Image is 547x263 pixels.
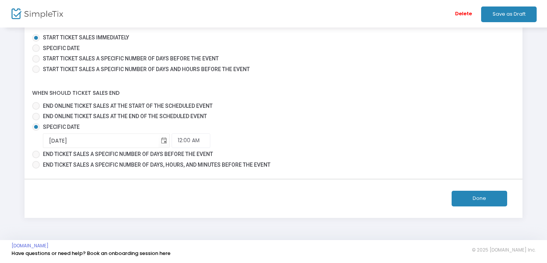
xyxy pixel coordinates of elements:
[481,6,537,22] button: Save as Draft
[43,55,219,62] span: Start ticket sales a specific number of days before the event
[43,151,213,157] span: End ticket sales a specific number of days before the event
[11,250,170,257] a: Have questions or need help? Book an onboarding session here
[455,3,472,24] span: Delete
[43,103,213,109] span: End online ticket sales at the start of the scheduled event
[43,34,129,41] span: Start ticket sales immediately
[159,133,169,149] button: Toggle calendar
[43,45,80,51] span: Specific Date
[452,191,507,206] button: Done
[472,247,536,253] span: © 2025 [DOMAIN_NAME] Inc.
[11,243,49,249] a: [DOMAIN_NAME]
[43,124,80,130] span: Specific Date
[43,162,270,168] span: End ticket sales a specific number of days, hours, and minutes before the event
[43,113,207,119] span: End online ticket sales at the end of the scheduled event
[43,133,159,149] input: End Date
[32,89,120,97] label: When should ticket sales end
[172,133,210,148] input: End Time
[43,66,250,72] span: Start ticket sales a specific number of days and hours before the event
